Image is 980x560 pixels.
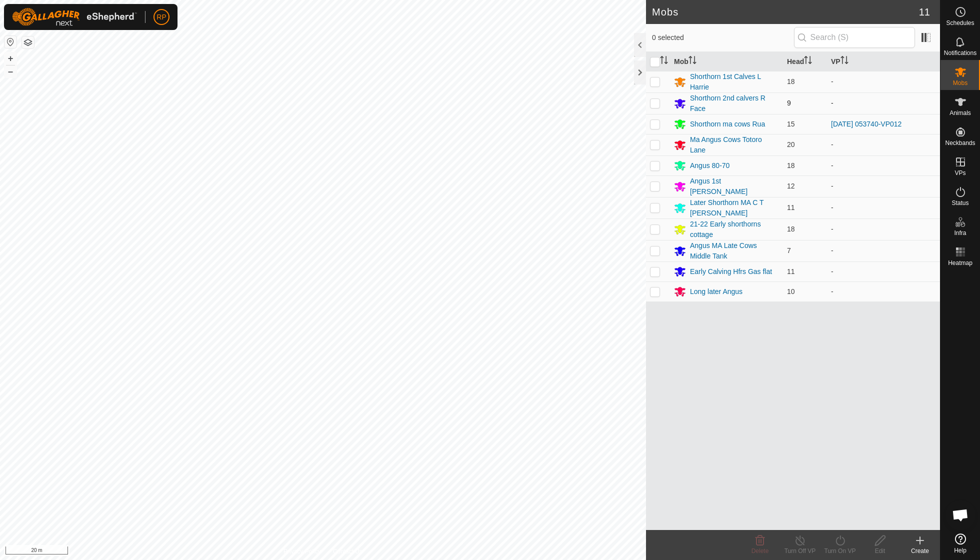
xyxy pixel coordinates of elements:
span: Notifications [944,50,976,56]
span: 9 [787,99,791,107]
td: - [827,261,940,281]
td: - [827,281,940,301]
p-sorticon: Activate to sort [840,57,848,65]
div: Early Calving Hfrs Gas flat [690,266,772,277]
td: - [827,71,940,92]
span: 20 [787,140,795,148]
a: Help [940,529,980,557]
span: Heatmap [948,260,972,266]
a: Contact Us [333,547,362,556]
p-sorticon: Activate to sort [688,57,696,65]
span: Neckbands [945,140,975,146]
td: - [827,134,940,155]
span: 11 [787,203,795,211]
div: Long later Angus [690,286,742,297]
span: 0 selected [652,32,794,43]
th: VP [827,52,940,71]
span: Mobs [953,80,967,86]
span: 18 [787,77,795,85]
div: Edit [860,546,900,555]
div: 21-22 Early shorthorns cottage [690,219,779,240]
span: 10 [787,287,795,295]
span: RP [156,12,166,22]
div: Create [900,546,940,555]
td: - [827,92,940,114]
span: 18 [787,161,795,169]
a: Privacy Policy [283,547,321,556]
button: Map Layers [22,36,34,48]
span: Infra [954,230,966,236]
span: Delete [751,547,769,554]
span: 11 [787,267,795,275]
div: Turn On VP [820,546,860,555]
th: Head [783,52,827,71]
td: - [827,197,940,218]
span: 7 [787,246,791,254]
div: Later Shorthorn MA C T [PERSON_NAME] [690,197,779,218]
input: Search (S) [794,27,915,48]
td: - [827,175,940,197]
span: VPs [954,170,965,176]
p-sorticon: Activate to sort [660,57,668,65]
td: - [827,218,940,240]
span: Schedules [946,20,974,26]
td: - [827,240,940,261]
button: – [4,65,16,77]
a: [DATE] 053740-VP012 [831,120,901,128]
img: Gallagher Logo [12,8,137,26]
div: Turn Off VP [780,546,820,555]
div: Angus 1st [PERSON_NAME] [690,176,779,197]
span: Status [951,200,968,206]
span: 18 [787,225,795,233]
div: Ma Angus Cows Totoro Lane [690,134,779,155]
span: Animals [949,110,971,116]
span: 15 [787,120,795,128]
div: Angus 80-70 [690,160,729,171]
a: Open chat [945,500,975,530]
th: Mob [670,52,783,71]
span: 12 [787,182,795,190]
div: Shorthorn 2nd calvers R Face [690,93,779,114]
td: - [827,155,940,175]
div: Shorthorn ma cows Rua [690,119,765,129]
div: Angus MA Late Cows Middle Tank [690,240,779,261]
button: Reset Map [4,36,16,48]
span: Help [954,547,966,553]
p-sorticon: Activate to sort [804,57,812,65]
div: Shorthorn 1st Calves L Harrie [690,71,779,92]
button: + [4,52,16,64]
h2: Mobs [652,6,919,18]
span: 11 [919,4,930,19]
